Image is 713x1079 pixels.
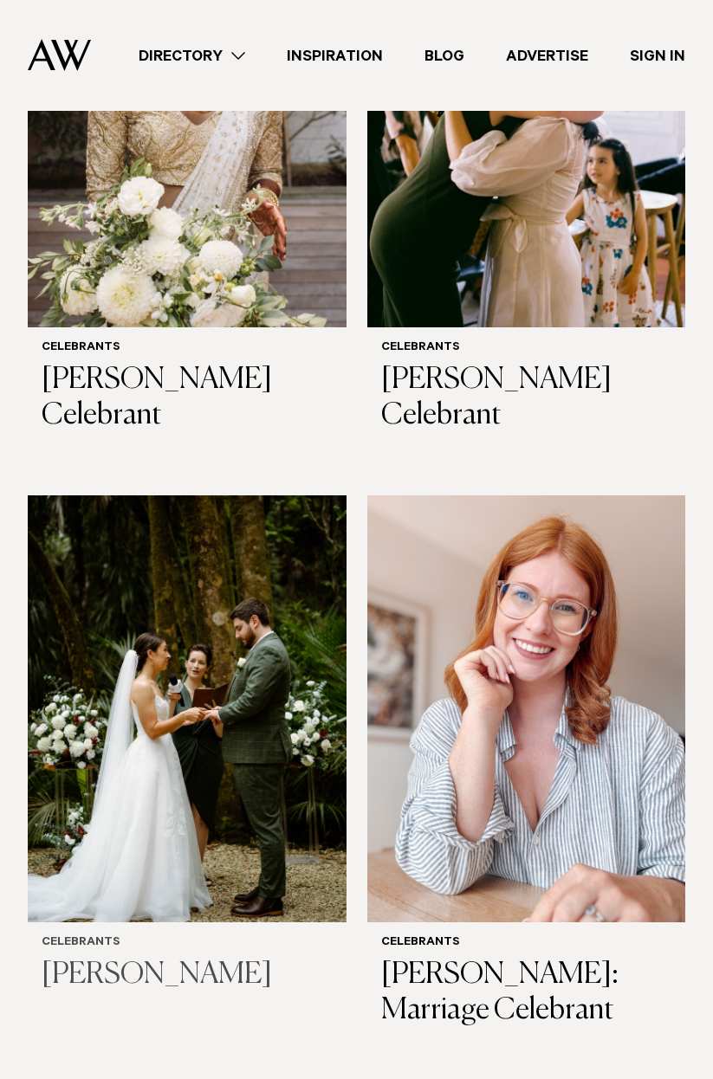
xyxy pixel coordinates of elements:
a: Blog [404,44,485,68]
h6: Celebrants [381,341,672,356]
h6: Celebrants [42,341,333,356]
h3: [PERSON_NAME]: Marriage Celebrant [381,958,672,1029]
h3: [PERSON_NAME] [42,958,333,993]
a: Sign In [609,44,706,68]
a: Directory [118,44,266,68]
img: Auckland Weddings Logo [28,39,91,71]
img: Auckland Weddings Celebrants | Erin Jacomb: Marriage Celebrant [367,495,686,922]
h6: Celebrants [381,936,672,951]
img: Auckland Weddings Celebrants | Yvette Reid [28,495,347,922]
h3: [PERSON_NAME] Celebrant [381,363,672,434]
h6: Celebrants [42,936,333,951]
a: Inspiration [266,44,404,68]
a: Advertise [485,44,609,68]
a: Auckland Weddings Celebrants | Yvette Reid Celebrants [PERSON_NAME] [28,495,347,1007]
a: Auckland Weddings Celebrants | Erin Jacomb: Marriage Celebrant Celebrants [PERSON_NAME]: Marriage... [367,495,686,1042]
h3: [PERSON_NAME] Celebrant [42,363,333,434]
